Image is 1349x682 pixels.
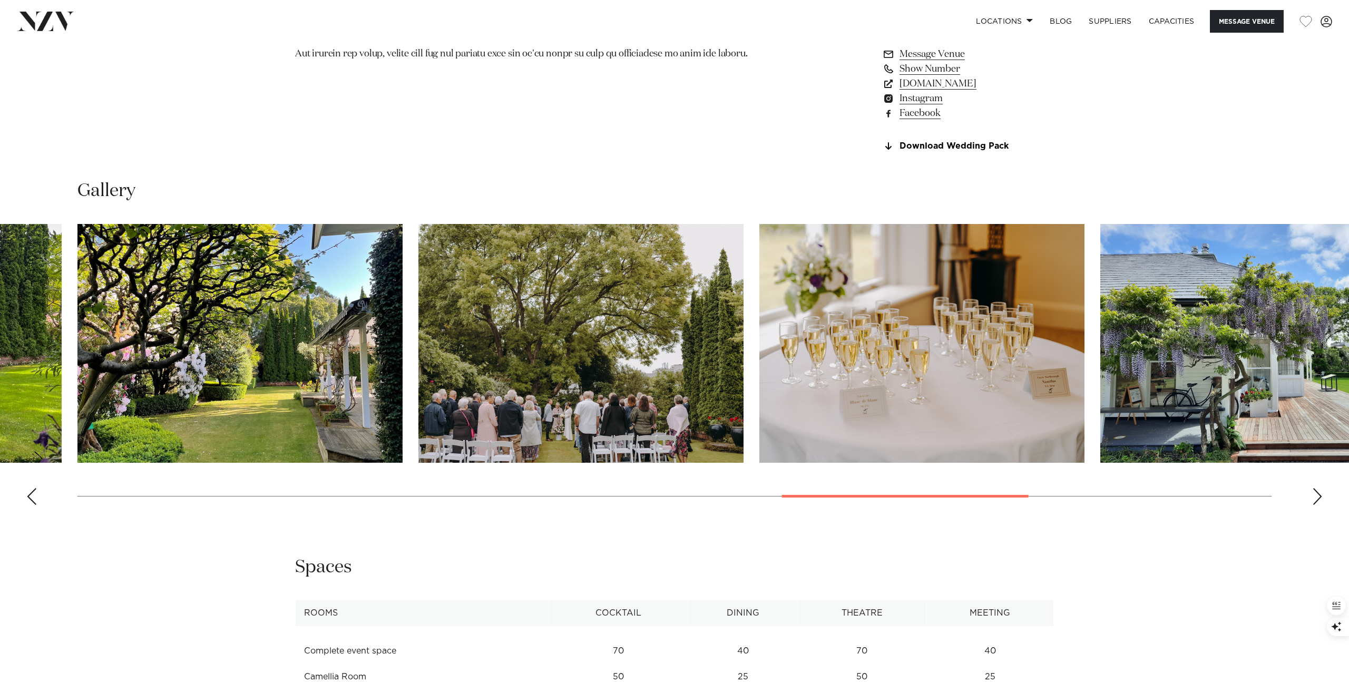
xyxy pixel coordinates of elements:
a: Show Number [882,62,1054,76]
h2: Gallery [77,179,135,203]
th: Rooms [296,600,549,626]
a: Facebook [882,106,1054,121]
th: Meeting [926,600,1054,626]
swiper-slide: 12 / 17 [418,224,744,463]
h2: Spaces [295,556,352,579]
a: Download Wedding Pack [882,142,1054,151]
td: 40 [688,638,798,664]
a: Capacities [1140,10,1203,33]
td: 70 [798,638,926,664]
swiper-slide: 11 / 17 [77,224,403,463]
a: [DOMAIN_NAME] [882,76,1054,91]
th: Theatre [798,600,926,626]
td: 70 [549,638,688,664]
td: 40 [926,638,1054,664]
th: Dining [688,600,798,626]
a: SUPPLIERS [1080,10,1140,33]
button: Message Venue [1210,10,1284,33]
a: Message Venue [882,47,1054,62]
td: Complete event space [296,638,549,664]
th: Cocktail [549,600,688,626]
img: nzv-logo.png [17,12,74,31]
a: Instagram [882,91,1054,106]
a: Locations [967,10,1041,33]
swiper-slide: 13 / 17 [759,224,1084,463]
a: BLOG [1041,10,1080,33]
